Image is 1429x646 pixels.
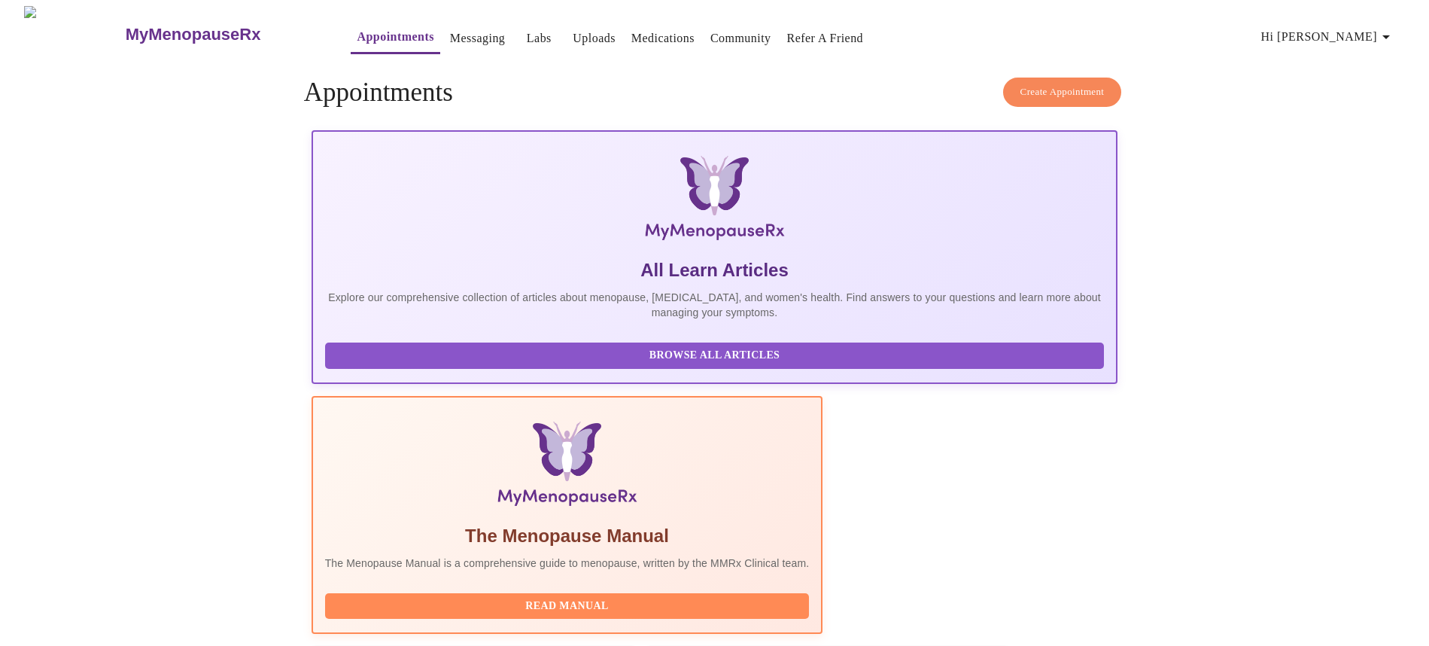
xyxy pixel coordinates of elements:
button: Create Appointment [1003,78,1122,107]
button: Community [704,23,777,53]
a: Appointments [357,26,433,47]
span: Read Manual [340,597,795,616]
a: Browse All Articles [325,348,1108,361]
span: Hi [PERSON_NAME] [1261,26,1395,47]
a: Refer a Friend [787,28,864,49]
p: Explore our comprehensive collection of articles about menopause, [MEDICAL_DATA], and women's hea... [325,290,1105,320]
h5: All Learn Articles [325,258,1105,282]
a: Read Manual [325,599,813,611]
button: Uploads [567,23,622,53]
img: Menopause Manual [402,422,732,512]
span: Create Appointment [1020,84,1105,101]
a: Messaging [450,28,505,49]
h3: MyMenopauseRx [126,25,261,44]
img: MyMenopauseRx Logo [24,6,123,62]
button: Labs [515,23,563,53]
img: MyMenopauseRx Logo [446,156,984,246]
a: Medications [631,28,695,49]
p: The Menopause Manual is a comprehensive guide to menopause, written by the MMRx Clinical team. [325,556,810,571]
a: MyMenopauseRx [123,8,321,61]
button: Medications [625,23,701,53]
h5: The Menopause Manual [325,524,810,548]
button: Appointments [351,22,439,54]
a: Labs [527,28,552,49]
button: Hi [PERSON_NAME] [1255,22,1401,52]
button: Browse All Articles [325,343,1105,369]
button: Read Manual [325,593,810,620]
h4: Appointments [304,78,1126,108]
span: Browse All Articles [340,346,1090,365]
button: Messaging [444,23,511,53]
button: Refer a Friend [781,23,870,53]
a: Community [710,28,771,49]
a: Uploads [573,28,616,49]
